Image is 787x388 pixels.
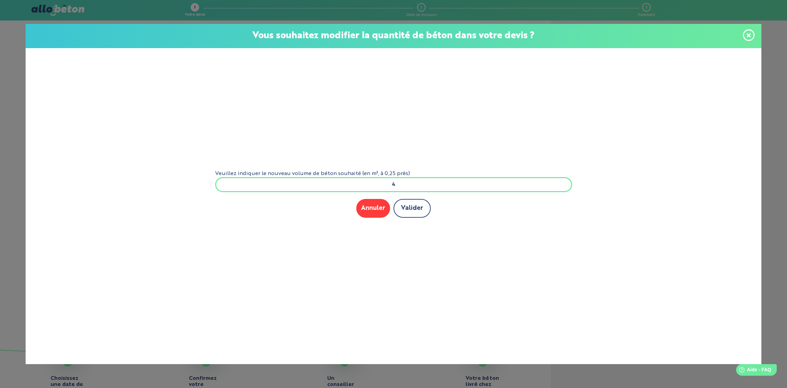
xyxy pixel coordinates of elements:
[393,199,431,218] button: Valider
[32,31,755,41] p: Vous souhaitez modifier la quantité de béton dans votre devis ?
[215,177,572,192] input: xxx
[356,199,390,218] button: Annuler
[215,171,572,177] label: Veuillez indiquer le nouveau volume de béton souhaité (en m³, à 0,25 près)
[726,361,779,380] iframe: Help widget launcher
